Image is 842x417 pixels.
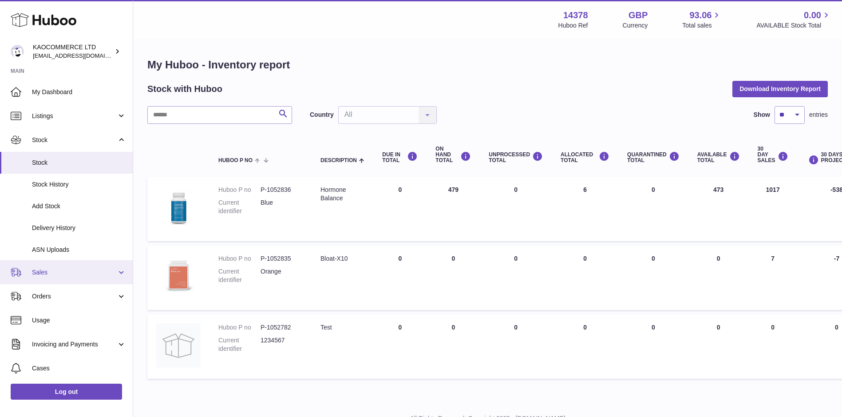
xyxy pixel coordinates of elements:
span: 0.00 [804,9,821,21]
dd: P-1052782 [261,323,303,332]
label: Show [754,111,770,119]
a: 0.00 AVAILABLE Stock Total [756,9,831,30]
td: 0 [688,314,749,379]
td: 0 [427,314,480,379]
span: Stock [32,136,117,144]
a: 93.06 Total sales [682,9,722,30]
a: Log out [11,384,122,400]
img: internalAdmin-14378@internal.huboo.com [11,45,24,58]
dd: Blue [261,199,303,215]
img: product image [156,323,201,368]
span: 0 [652,255,655,262]
span: Sales [32,268,117,277]
img: product image [156,254,201,299]
div: AVAILABLE Total [697,151,740,163]
div: ALLOCATED Total [561,151,609,163]
span: Invoicing and Payments [32,340,117,349]
span: Cases [32,364,126,373]
span: 0 [652,324,655,331]
td: 0 [373,314,427,379]
span: 93.06 [689,9,712,21]
span: Description [320,158,357,163]
dt: Huboo P no [218,186,261,194]
dd: P-1052835 [261,254,303,263]
strong: 14378 [563,9,588,21]
span: Orders [32,292,117,301]
td: 0 [427,246,480,310]
td: 0 [480,246,552,310]
td: 1017 [749,177,797,241]
span: Listings [32,112,117,120]
div: Bloat-X10 [320,254,364,263]
div: 30 DAY SALES [758,146,788,164]
span: Total sales [682,21,722,30]
dt: Huboo P no [218,254,261,263]
td: 0 [688,246,749,310]
h2: Stock with Huboo [147,83,222,95]
span: ASN Uploads [32,246,126,254]
span: My Dashboard [32,88,126,96]
h1: My Huboo - Inventory report [147,58,828,72]
span: 0 [652,186,655,193]
td: 0 [552,314,618,379]
td: 0 [480,177,552,241]
div: UNPROCESSED Total [489,151,543,163]
span: [EMAIL_ADDRESS][DOMAIN_NAME] [33,52,130,59]
div: Huboo Ref [558,21,588,30]
span: Delivery History [32,224,126,232]
dt: Current identifier [218,267,261,284]
dt: Huboo P no [218,323,261,332]
td: 7 [749,246,797,310]
strong: GBP [629,9,648,21]
span: Huboo P no [218,158,253,163]
dd: 1234567 [261,336,303,353]
td: 0 [373,177,427,241]
div: KAOCOMMERCE LTD [33,43,113,60]
span: Add Stock [32,202,126,210]
button: Download Inventory Report [732,81,828,97]
td: 0 [749,314,797,379]
div: Currency [623,21,648,30]
dd: P-1052836 [261,186,303,194]
td: 473 [688,177,749,241]
dt: Current identifier [218,199,261,215]
span: Stock History [32,180,126,189]
td: 0 [480,314,552,379]
span: entries [809,111,828,119]
div: QUARANTINED Total [627,151,680,163]
td: 0 [552,246,618,310]
label: Country [310,111,334,119]
div: ON HAND Total [435,146,471,164]
span: Usage [32,316,126,325]
div: Test [320,323,364,332]
dt: Current identifier [218,336,261,353]
td: 0 [373,246,427,310]
span: Stock [32,159,126,167]
span: AVAILABLE Stock Total [756,21,831,30]
div: Hormone Balance [320,186,364,203]
div: DUE IN TOTAL [382,151,418,163]
td: 6 [552,177,618,241]
img: product image [156,186,201,230]
dd: Orange [261,267,303,284]
td: 479 [427,177,480,241]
